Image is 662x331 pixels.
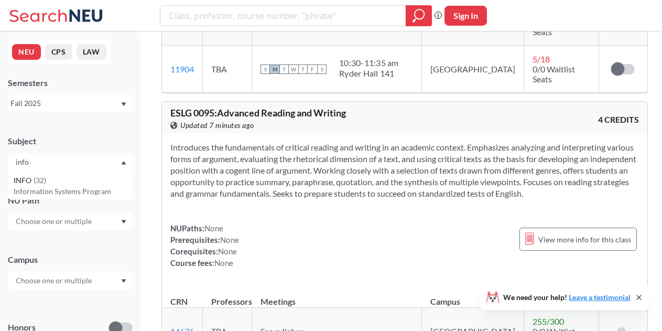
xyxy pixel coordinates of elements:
[339,68,399,79] div: Ryder Hall 141
[339,58,399,68] div: 10:30 - 11:35 am
[298,65,308,74] span: T
[533,64,575,84] span: 0/0 Waitlist Seats
[413,8,425,23] svg: magnifying glass
[203,285,252,308] th: Professors
[170,64,194,74] a: 11904
[12,44,41,60] button: NEU
[170,222,239,269] div: NUPaths: Prerequisites: Corequisites: Course fees:
[45,44,72,60] button: CPS
[8,77,133,89] div: Semesters
[8,135,133,147] div: Subject
[8,195,133,206] div: NU Path
[218,247,237,256] span: None
[444,6,487,26] button: Sign In
[170,107,346,119] span: ESLG 0095 : Advanced Reading and Writing
[279,65,289,74] span: T
[10,274,99,287] input: Choose one or multiple
[121,220,126,224] svg: Dropdown arrow
[8,212,133,230] div: Dropdown arrow
[121,161,126,165] svg: Dropdown arrow
[289,65,298,74] span: W
[77,44,106,60] button: LAW
[170,296,188,307] div: CRN
[8,95,133,112] div: Fall 2025Dropdown arrow
[308,65,317,74] span: F
[569,293,631,302] a: Leave a testimonial
[214,258,233,268] span: None
[406,5,432,26] div: magnifying glass
[121,279,126,283] svg: Dropdown arrow
[170,142,639,199] section: Introduces the fundamentals of critical reading and writing in an academic context. Emphasizes an...
[10,98,120,109] div: Fall 2025
[533,316,564,326] span: 255 / 300
[121,102,126,106] svg: Dropdown arrow
[204,223,223,233] span: None
[10,215,99,228] input: Choose one or multiple
[422,46,524,93] td: [GEOGRAPHIC_DATA]
[8,254,133,265] div: Campus
[10,156,99,168] input: Choose one or multiple
[270,65,279,74] span: M
[538,233,631,246] span: View more info for this class
[203,46,252,93] td: TBA
[8,153,133,171] div: Dropdown arrowINFO(32)Information Systems Program
[14,186,132,197] p: Information Systems Program
[533,54,550,64] span: 5 / 18
[261,65,270,74] span: S
[503,294,631,301] span: We need your help!
[8,272,133,290] div: Dropdown arrow
[220,235,239,244] span: None
[168,7,398,25] input: Class, professor, course number, "phrase"
[317,65,327,74] span: S
[422,285,524,308] th: Campus
[252,285,422,308] th: Meetings
[34,176,46,185] span: ( 32 )
[180,120,254,131] span: Updated 7 minutes ago
[598,114,639,125] span: 4 CREDITS
[14,175,34,186] span: INFO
